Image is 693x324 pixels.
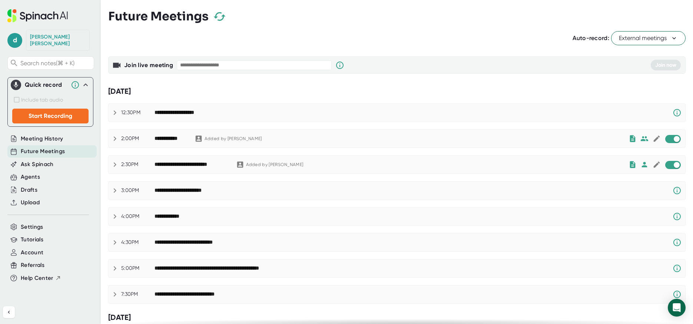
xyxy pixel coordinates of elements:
[12,109,89,123] button: Start Recording
[121,135,155,142] div: 2:00PM
[21,274,61,282] button: Help Center
[108,313,686,322] div: [DATE]
[619,34,678,43] span: External meetings
[121,213,155,220] div: 4:00PM
[7,33,22,48] span: d
[673,186,682,195] svg: Spinach requires a video conference link.
[21,274,53,282] span: Help Center
[21,198,40,207] button: Upload
[21,235,43,244] button: Tutorials
[21,248,43,257] button: Account
[3,306,15,318] button: Collapse sidebar
[205,136,262,142] div: Added by [PERSON_NAME]
[121,265,155,272] div: 5:00PM
[121,239,155,246] div: 4:30PM
[21,186,37,194] button: Drafts
[21,97,63,103] span: Include tab audio
[673,264,682,273] svg: Spinach requires a video conference link.
[246,162,304,168] div: Added by [PERSON_NAME]
[673,212,682,221] svg: Spinach requires a video conference link.
[611,31,686,45] button: External meetings
[121,291,155,298] div: 7:30PM
[21,261,44,270] button: Referrals
[25,81,67,89] div: Quick record
[21,147,65,156] button: Future Meetings
[668,299,686,317] div: Open Intercom Messenger
[108,87,686,96] div: [DATE]
[21,160,54,169] button: Ask Spinach
[20,60,92,67] span: Search notes (⌘ + K)
[673,108,682,117] svg: Spinach requires a video conference link.
[30,34,86,47] div: Duyen Truong
[121,187,155,194] div: 3:00PM
[651,60,681,70] button: Join now
[108,9,209,23] h3: Future Meetings
[29,112,72,119] span: Start Recording
[673,290,682,299] svg: Spinach requires a video conference link.
[573,34,609,42] span: Auto-record:
[655,62,676,68] span: Join now
[124,62,173,69] b: Join live meeting
[121,161,155,168] div: 2:30PM
[21,223,43,231] button: Settings
[11,77,90,92] div: Quick record
[21,173,40,181] button: Agents
[673,238,682,247] svg: Spinach requires a video conference link.
[121,109,155,116] div: 12:30PM
[21,135,63,143] button: Meeting History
